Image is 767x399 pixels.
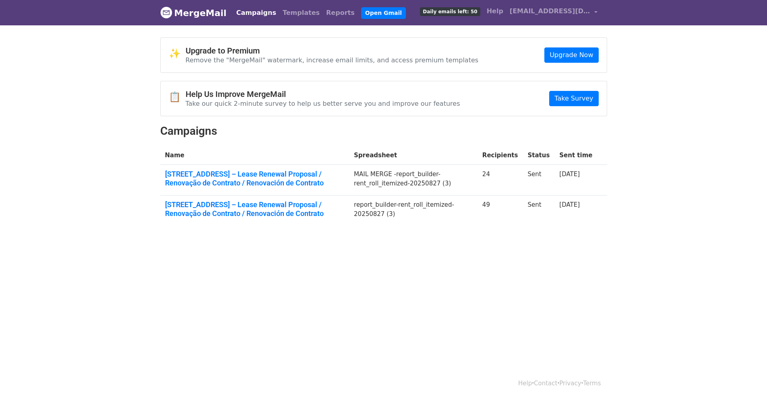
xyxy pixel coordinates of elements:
[160,124,607,138] h2: Campaigns
[544,47,598,63] a: Upgrade Now
[169,91,186,103] span: 📋
[186,56,479,64] p: Remove the "MergeMail" watermark, increase email limits, and access premium templates
[186,89,460,99] h4: Help Us Improve MergeMail
[186,99,460,108] p: Take our quick 2-minute survey to help us better serve you and improve our features
[559,380,581,387] a: Privacy
[583,380,601,387] a: Terms
[478,146,523,165] th: Recipients
[361,7,406,19] a: Open Gmail
[349,165,478,195] td: MAIL MERGE -report_builder-rent_roll_itemized-20250827 (3)
[169,48,186,60] span: ✨
[523,146,554,165] th: Status
[523,195,554,226] td: Sent
[478,195,523,226] td: 49
[233,5,279,21] a: Campaigns
[186,46,479,56] h4: Upgrade to Premium
[559,171,580,178] a: [DATE]
[507,3,601,22] a: [EMAIL_ADDRESS][DOMAIN_NAME]
[510,6,590,16] span: [EMAIL_ADDRESS][DOMAIN_NAME]
[727,360,767,399] iframe: Chat Widget
[160,146,349,165] th: Name
[165,200,345,218] a: [STREET_ADDRESS] – Lease Renewal Proposal / Renovação de Contrato / Renovación de Contrato
[534,380,557,387] a: Contact
[417,3,483,19] a: Daily emails left: 50
[484,3,507,19] a: Help
[323,5,358,21] a: Reports
[160,6,172,19] img: MergeMail logo
[279,5,323,21] a: Templates
[349,195,478,226] td: report_builder-rent_roll_itemized-20250827 (3)
[518,380,532,387] a: Help
[349,146,478,165] th: Spreadsheet
[478,165,523,195] td: 24
[523,165,554,195] td: Sent
[559,201,580,208] a: [DATE]
[420,7,480,16] span: Daily emails left: 50
[549,91,598,106] a: Take Survey
[554,146,597,165] th: Sent time
[160,4,227,21] a: MergeMail
[165,170,345,187] a: [STREET_ADDRESS] – Lease Renewal Proposal / Renovação de Contrato / Renovación de Contrato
